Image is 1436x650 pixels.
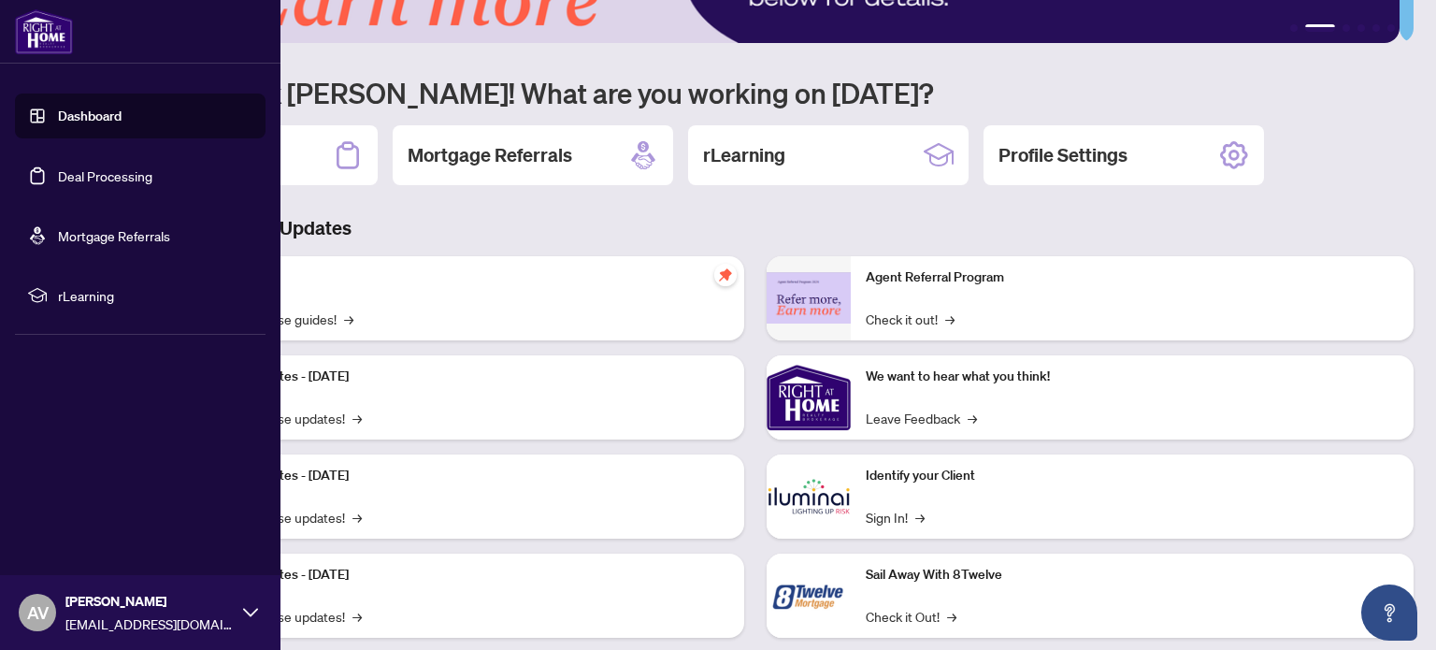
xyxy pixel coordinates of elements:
[196,565,729,585] p: Platform Updates - [DATE]
[97,75,1414,110] h1: Welcome back [PERSON_NAME]! What are you working on [DATE]?
[1361,585,1417,641] button: Open asap
[915,507,925,527] span: →
[866,606,956,627] a: Check it Out!→
[58,167,152,184] a: Deal Processing
[352,408,362,428] span: →
[703,142,785,168] h2: rLearning
[58,108,122,124] a: Dashboard
[1387,24,1395,32] button: 6
[196,367,729,387] p: Platform Updates - [DATE]
[1372,24,1380,32] button: 5
[866,466,1399,486] p: Identify your Client
[866,565,1399,585] p: Sail Away With 8Twelve
[866,507,925,527] a: Sign In!→
[352,606,362,627] span: →
[1305,24,1335,32] button: 2
[968,408,977,428] span: →
[1290,24,1298,32] button: 1
[27,599,49,626] span: AV
[714,264,737,286] span: pushpin
[65,614,234,634] span: [EMAIL_ADDRESS][DOMAIN_NAME]
[998,142,1127,168] h2: Profile Settings
[1357,24,1365,32] button: 4
[866,267,1399,288] p: Agent Referral Program
[866,367,1399,387] p: We want to hear what you think!
[767,272,851,324] img: Agent Referral Program
[196,267,729,288] p: Self-Help
[352,507,362,527] span: →
[767,355,851,440] img: We want to hear what you think!
[196,466,729,486] p: Platform Updates - [DATE]
[58,285,252,306] span: rLearning
[65,591,234,612] span: [PERSON_NAME]
[945,309,955,329] span: →
[344,309,353,329] span: →
[15,9,73,54] img: logo
[58,227,170,244] a: Mortgage Referrals
[866,309,955,329] a: Check it out!→
[767,554,851,638] img: Sail Away With 8Twelve
[97,215,1414,241] h3: Brokerage & Industry Updates
[767,455,851,539] img: Identify your Client
[408,142,572,168] h2: Mortgage Referrals
[866,408,977,428] a: Leave Feedback→
[1343,24,1350,32] button: 3
[947,606,956,627] span: →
